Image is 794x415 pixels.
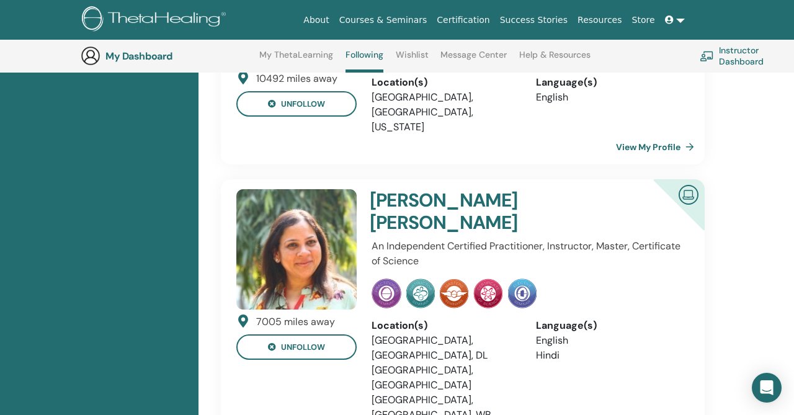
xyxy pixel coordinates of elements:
[674,180,703,208] img: Certified Online Instructor
[633,179,705,251] div: Certified Online Instructor
[372,90,517,135] li: [GEOGRAPHIC_DATA], [GEOGRAPHIC_DATA], [US_STATE]
[346,50,383,73] a: Following
[372,239,682,269] p: An Independent Certified Practitioner, Instructor, Master, Certificate of Science
[536,75,682,90] div: Language(s)
[536,318,682,333] div: Language(s)
[573,9,627,32] a: Resources
[372,333,517,363] li: [GEOGRAPHIC_DATA], [GEOGRAPHIC_DATA], DL
[236,91,357,117] button: unfollow
[236,334,357,360] button: unfollow
[372,318,517,333] div: Location(s)
[432,9,494,32] a: Certification
[519,50,591,69] a: Help & Resources
[334,9,432,32] a: Courses & Seminars
[256,315,335,329] div: 7005 miles away
[298,9,334,32] a: About
[372,363,517,393] li: [GEOGRAPHIC_DATA], [GEOGRAPHIC_DATA]
[236,189,357,310] img: default.jpg
[259,50,333,69] a: My ThetaLearning
[752,373,782,403] div: Open Intercom Messenger
[81,46,100,66] img: generic-user-icon.jpg
[700,51,714,61] img: chalkboard-teacher.svg
[495,9,573,32] a: Success Stories
[536,348,682,363] li: Hindi
[440,50,507,69] a: Message Center
[82,6,230,34] img: logo.png
[396,50,429,69] a: Wishlist
[536,333,682,348] li: English
[536,90,682,105] li: English
[256,71,337,86] div: 10492 miles away
[616,135,699,159] a: View My Profile
[372,75,517,90] div: Location(s)
[105,50,230,62] h3: My Dashboard
[370,189,629,234] h4: [PERSON_NAME] [PERSON_NAME]
[627,9,660,32] a: Store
